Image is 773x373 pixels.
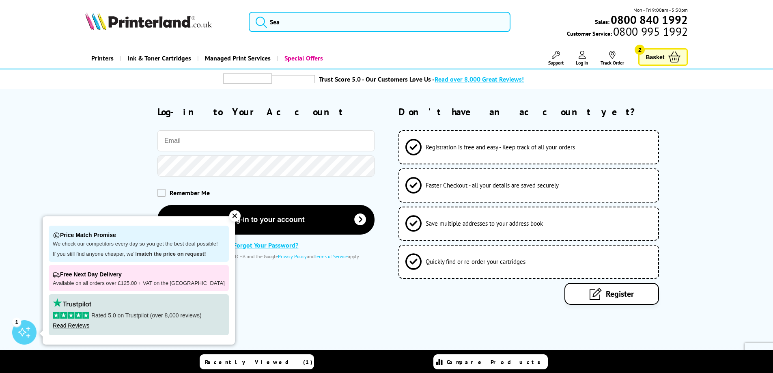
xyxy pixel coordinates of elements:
h2: Log-in to Your Account [157,106,375,118]
a: Track Order [601,51,624,66]
div: ✕ [229,210,241,222]
img: trustpilot rating [223,73,272,84]
a: Special Offers [277,48,329,69]
button: Log-in to your account [157,205,375,235]
img: trustpilot rating [53,298,91,308]
input: Sea [249,12,510,32]
span: Register [606,289,634,299]
p: Available on all orders over £125.00 + VAT on the [GEOGRAPHIC_DATA] [53,280,225,287]
img: stars-5.svg [53,312,89,319]
a: Terms of Service [314,253,348,259]
p: We check our competitors every day so you get the best deal possible! [53,241,225,248]
div: 1 [12,317,21,326]
img: trustpilot rating [272,75,315,83]
span: Remember Me [170,189,210,197]
span: Customer Service: [567,28,688,37]
span: Recently Viewed (1) [205,358,313,366]
strong: match the price on request! [137,251,206,257]
b: 0800 840 1992 [611,12,688,27]
span: Save multiple addresses to your address book [426,220,543,227]
p: If you still find anyone cheaper, we'll [53,251,225,258]
span: Registration is free and easy - Keep track of all your orders [426,143,575,151]
p: Free Next Day Delivery [53,269,225,280]
a: Ink & Toner Cartridges [120,48,197,69]
span: Read over 8,000 Great Reviews! [435,75,524,83]
span: Support [548,60,564,66]
img: Printerland Logo [85,12,212,30]
div: This site is protected by reCAPTCHA and the Google and apply. [157,253,375,259]
a: Printerland Logo [85,12,239,32]
input: Email [157,130,375,151]
p: Rated 5.0 on Trustpilot (over 8,000 reviews) [53,312,225,319]
span: 0800 995 1992 [612,28,688,35]
a: Forgot Your Password? [233,241,298,249]
a: Recently Viewed (1) [200,354,314,369]
a: 0800 840 1992 [609,16,688,24]
span: 2 [635,45,645,55]
span: Faster Checkout - all your details are saved securely [426,181,559,189]
a: Read Reviews [53,322,89,329]
h2: Don't have an account yet? [398,106,688,118]
a: Compare Products [433,354,548,369]
span: Compare Products [447,358,545,366]
span: Log In [576,60,588,66]
span: Ink & Toner Cartridges [127,48,191,69]
a: Support [548,51,564,66]
a: Trust Score 5.0 - Our Customers Love Us -Read over 8,000 Great Reviews! [319,75,524,83]
a: Printers [85,48,120,69]
span: Basket [646,52,664,63]
span: Sales: [595,18,609,26]
a: Managed Print Services [197,48,277,69]
span: Quickly find or re-order your cartridges [426,258,525,265]
a: Basket 2 [638,48,688,66]
span: Mon - Fri 9:00am - 5:30pm [633,6,688,14]
a: Log In [576,51,588,66]
p: Price Match Promise [53,230,225,241]
a: Register [564,283,659,305]
a: Privacy Policy [278,253,307,259]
